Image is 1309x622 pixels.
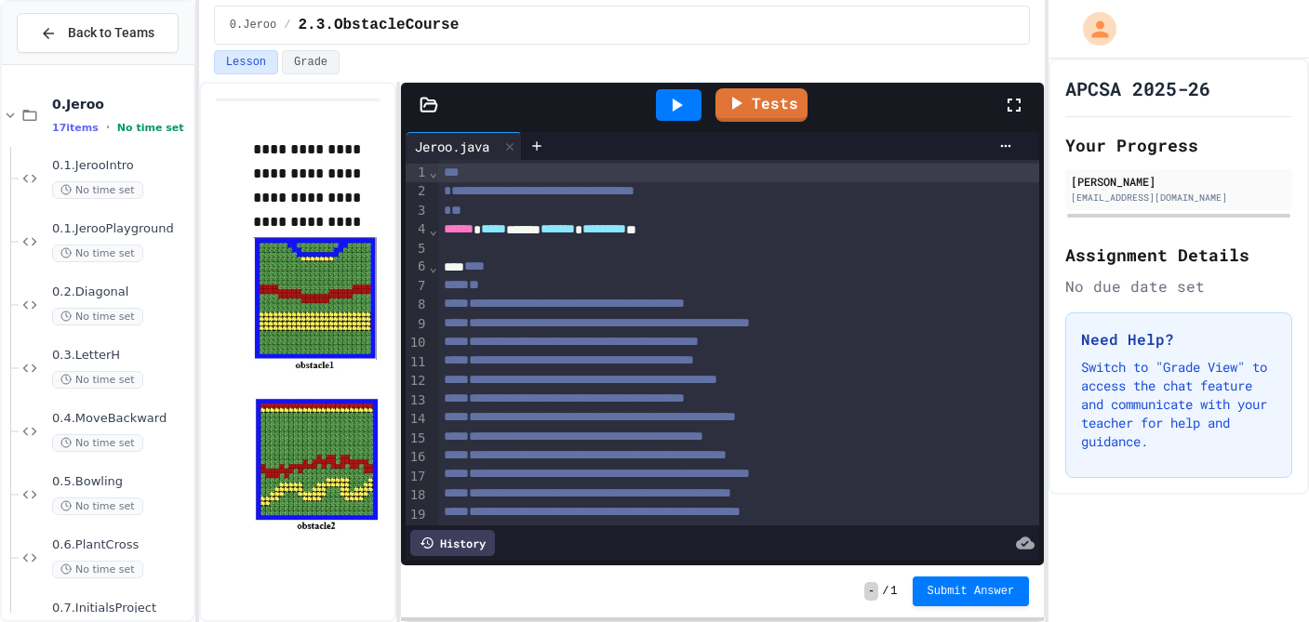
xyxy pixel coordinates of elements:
[406,391,429,410] div: 13
[52,348,190,364] span: 0.3.LetterH
[406,182,429,201] div: 2
[284,18,290,33] span: /
[52,285,190,300] span: 0.2.Diagonal
[1065,132,1292,158] h2: Your Progress
[52,561,143,578] span: No time set
[1071,173,1287,190] div: [PERSON_NAME]
[1081,328,1276,351] h3: Need Help?
[1063,7,1121,50] div: My Account
[913,576,1030,606] button: Submit Answer
[406,220,429,239] div: 4
[282,50,340,74] button: Grade
[406,277,429,296] div: 7
[406,410,429,429] div: 14
[52,221,190,237] span: 0.1.JerooPlayground
[406,524,429,543] div: 20
[52,245,143,262] span: No time set
[406,334,429,352] div: 10
[406,430,429,448] div: 15
[52,181,143,199] span: No time set
[68,23,154,43] span: Back to Teams
[406,240,429,258] div: 5
[106,120,110,135] span: •
[406,448,429,467] div: 16
[298,14,459,36] span: 2.3.ObstacleCourse
[214,50,278,74] button: Lesson
[52,308,143,325] span: No time set
[52,411,190,427] span: 0.4.MoveBackward
[52,474,190,490] span: 0.5.Bowling
[406,132,522,160] div: Jeroo.java
[52,497,143,515] span: No time set
[406,372,429,390] div: 12
[406,137,499,156] div: Jeroo.java
[406,315,429,334] div: 9
[429,259,438,274] span: Fold line
[52,122,99,134] span: 17 items
[890,584,897,599] span: 1
[864,582,878,601] span: -
[1065,242,1292,268] h2: Assignment Details
[117,122,184,134] span: No time set
[1081,358,1276,451] p: Switch to "Grade View" to access the chat feature and communicate with your teacher for help and ...
[52,601,190,616] span: 0.7.InitialsProject
[406,353,429,372] div: 11
[429,222,438,237] span: Fold line
[52,537,190,553] span: 0.6.PlantCross
[429,165,438,179] span: Fold line
[410,530,495,556] div: History
[1065,275,1292,298] div: No due date set
[882,584,888,599] span: /
[52,158,190,174] span: 0.1.JerooIntro
[928,584,1015,599] span: Submit Answer
[715,88,808,122] a: Tests
[1071,191,1287,205] div: [EMAIL_ADDRESS][DOMAIN_NAME]
[406,258,429,276] div: 6
[52,371,143,389] span: No time set
[406,486,429,505] div: 18
[17,13,179,53] button: Back to Teams
[406,164,429,182] div: 1
[406,506,429,524] div: 19
[1065,75,1210,101] h1: APCSA 2025-26
[406,296,429,314] div: 8
[230,18,276,33] span: 0.Jeroo
[406,202,429,220] div: 3
[52,96,190,112] span: 0.Jeroo
[52,434,143,452] span: No time set
[406,468,429,486] div: 17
